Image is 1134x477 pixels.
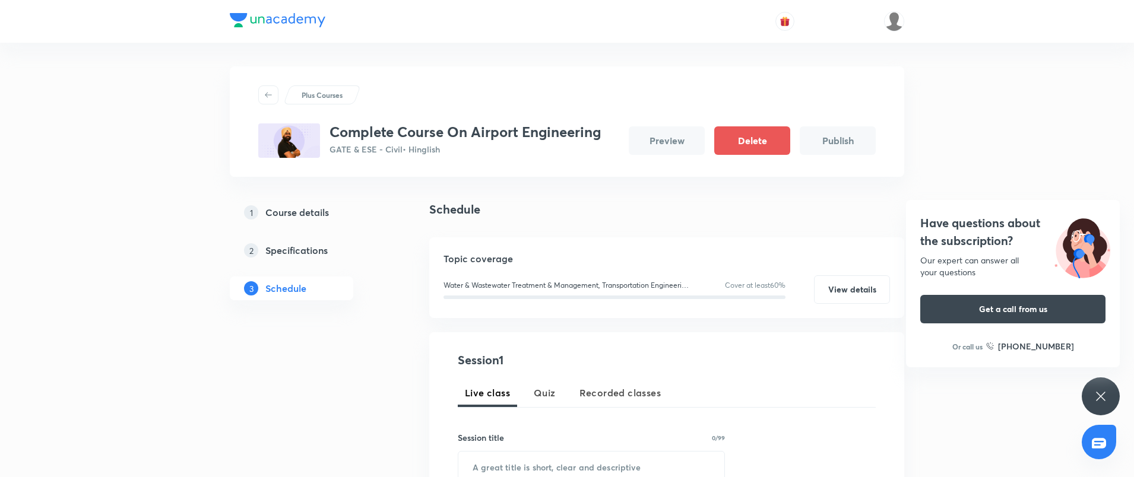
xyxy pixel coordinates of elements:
[265,205,329,220] h5: Course details
[465,386,510,400] span: Live class
[800,126,876,155] button: Publish
[579,386,661,400] span: Recorded classes
[629,126,705,155] button: Preview
[986,340,1074,352] a: [PHONE_NUMBER]
[330,143,601,155] p: GATE & ESE - Civil • Hinglish
[780,16,790,27] img: avatar
[725,280,785,291] p: Cover at least 60 %
[714,126,790,155] button: Delete
[429,201,480,218] h4: Schedule
[998,340,1074,352] h6: [PHONE_NUMBER]
[920,255,1106,278] div: Our expert can answer all your questions
[230,13,325,30] a: Company Logo
[244,205,258,220] p: 1
[444,280,692,291] p: Water & Wastewater Treatment & Management, Transportation Engineering, Construction materials and...
[534,386,556,400] span: Quiz
[265,281,306,295] h5: Schedule
[444,252,890,266] h5: Topic coverage
[458,431,504,444] h6: Session title
[920,295,1106,323] button: Get a call from us
[230,13,325,27] img: Company Logo
[244,243,258,257] p: 2
[952,341,983,352] p: Or call us
[712,435,725,441] p: 0/99
[814,275,890,304] button: View details
[258,123,320,158] img: A40B6913-102D-48F3-B0EF-6C32C4F30FCC_plus.png
[302,90,343,100] p: Plus Courses
[330,123,601,141] h3: Complete Course On Airport Engineering
[1045,214,1120,278] img: ttu_illustration_new.svg
[920,214,1106,250] h4: Have questions about the subscription?
[230,201,391,224] a: 1Course details
[775,12,794,31] button: avatar
[458,351,674,369] h4: Session 1
[265,243,328,257] h5: Specifications
[244,281,258,295] p: 3
[884,11,904,31] img: krishnakumar J
[230,238,391,262] a: 2Specifications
